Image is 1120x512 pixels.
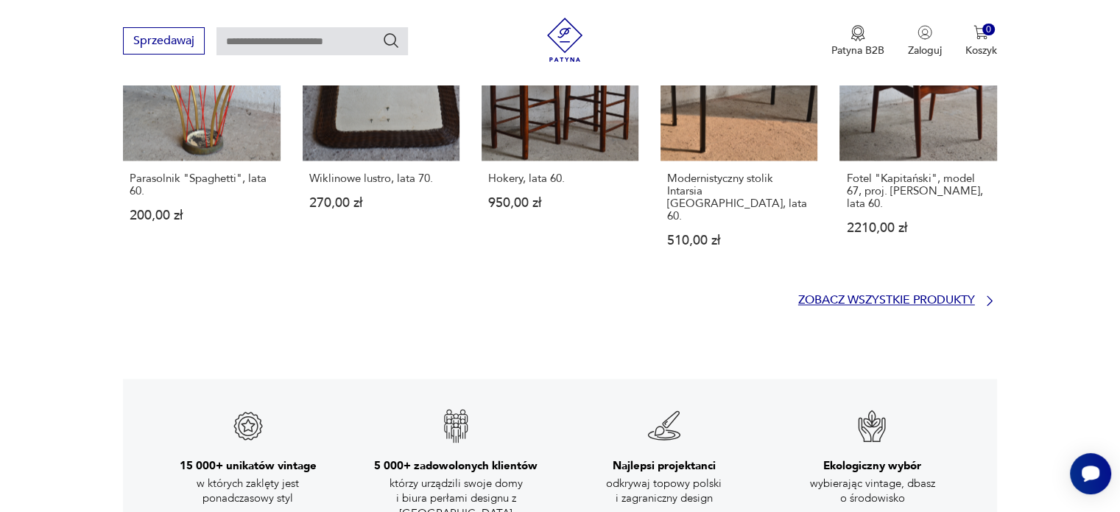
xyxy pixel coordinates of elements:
p: odkrywaj topowy polski i zagraniczny design [583,476,745,506]
p: Parasolnik "Spaghetti", lata 60. [130,172,273,197]
img: Znak gwarancji jakości [854,408,890,443]
img: Znak gwarancji jakości [647,408,682,443]
button: 0Koszyk [965,25,997,57]
img: Znak gwarancji jakości [230,408,266,443]
p: 950,00 zł [488,197,632,209]
h3: 15 000+ unikatów vintage [180,458,317,473]
a: Modernistyczny stolik Intarsia Dresden, lata 60.Modernistyczny stolik Intarsia [GEOGRAPHIC_DATA],... [661,4,817,276]
p: Patyna B2B [831,43,884,57]
a: Wiklinowe lustro, lata 70.Wiklinowe lustro, lata 70.270,00 zł [303,4,459,276]
a: Parasolnik "Spaghetti", lata 60.Parasolnik "Spaghetti", lata 60.200,00 zł [123,4,280,276]
a: Zobacz wszystkie produkty [798,293,997,308]
a: Hokery, lata 60.Hokery, lata 60.950,00 zł [482,4,638,276]
p: Zobacz wszystkie produkty [798,295,975,305]
p: Modernistyczny stolik Intarsia [GEOGRAPHIC_DATA], lata 60. [667,172,811,222]
a: Sprzedawaj [123,37,205,47]
p: Koszyk [965,43,997,57]
p: 270,00 zł [309,197,453,209]
p: Hokery, lata 60. [488,172,632,185]
h3: Ekologiczny wybór [823,458,921,473]
img: Znak gwarancji jakości [438,408,473,443]
button: Zaloguj [908,25,942,57]
h3: Najlepsi projektanci [613,458,716,473]
iframe: Smartsupp widget button [1070,453,1111,494]
p: 510,00 zł [667,234,811,247]
img: Ikona medalu [850,25,865,41]
a: Fotel "Kapitański", model 67, proj. E. Buch, lata 60.Fotel "Kapitański", model 67, proj. [PERSON_... [839,4,996,276]
img: Ikonka użytkownika [918,25,932,40]
p: wybierając vintage, dbasz o środowisko [791,476,953,506]
p: w których zaklęty jest ponadczasowy styl [167,476,329,506]
p: Fotel "Kapitański", model 67, proj. [PERSON_NAME], lata 60. [846,172,990,210]
p: Wiklinowe lustro, lata 70. [309,172,453,185]
img: Patyna - sklep z meblami i dekoracjami vintage [543,18,587,62]
button: Sprzedawaj [123,27,205,55]
img: Ikona koszyka [973,25,988,40]
div: 0 [982,24,995,36]
p: 200,00 zł [130,209,273,222]
p: 2210,00 zł [846,222,990,234]
a: Ikona medaluPatyna B2B [831,25,884,57]
button: Szukaj [382,32,400,49]
button: Patyna B2B [831,25,884,57]
p: Zaloguj [908,43,942,57]
h3: 5 000+ zadowolonych klientów [374,458,538,473]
